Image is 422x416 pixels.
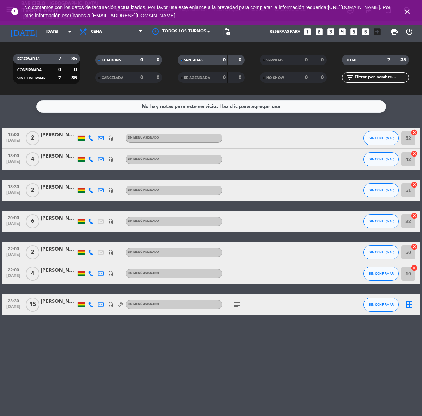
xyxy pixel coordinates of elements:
span: SIN CONFIRMAR [369,219,394,223]
span: Sin menú asignado [128,158,159,160]
span: TOTAL [346,59,357,62]
span: 2 [26,131,39,145]
strong: 0 [157,75,161,80]
span: Sin menú asignado [128,220,159,222]
button: SIN CONFIRMAR [363,298,399,312]
span: [DATE] [5,305,22,313]
strong: 35 [71,75,78,80]
i: headset_mic [108,188,114,193]
i: looks_3 [326,27,335,36]
strong: 0 [140,57,143,62]
span: print [390,27,398,36]
span: 4 [26,152,39,166]
i: headset_mic [108,302,114,307]
i: headset_mic [108,157,114,162]
span: SIN CONFIRMAR [369,136,394,140]
i: cancel [411,243,418,250]
span: Cena [91,30,102,34]
i: [DATE] [5,24,43,39]
i: error [11,7,19,16]
div: [PERSON_NAME] [41,245,76,253]
i: looks_two [314,27,324,36]
strong: 0 [140,75,143,80]
i: looks_one [303,27,312,36]
i: arrow_drop_down [66,27,74,36]
div: [PERSON_NAME] [41,214,76,222]
i: headset_mic [108,250,114,255]
span: CANCELADA [102,76,123,80]
strong: 0 [74,67,78,72]
div: [PERSON_NAME] [41,183,76,191]
button: SIN CONFIRMAR [363,245,399,259]
button: SIN CONFIRMAR [363,214,399,228]
i: looks_6 [361,27,370,36]
i: border_all [405,300,414,309]
i: looks_5 [349,27,359,36]
span: [DATE] [5,274,22,282]
strong: 0 [321,75,325,80]
span: [DATE] [5,221,22,230]
strong: 0 [239,75,243,80]
span: 20:00 [5,213,22,221]
div: [PERSON_NAME] [41,131,76,139]
strong: 0 [305,75,308,80]
span: Sin menú asignado [128,303,159,306]
span: SIN CONFIRMAR [17,77,45,80]
span: Sin menú asignado [128,136,159,139]
i: cancel [411,181,418,188]
i: cancel [411,129,418,136]
span: 18:00 [5,151,22,159]
button: SIN CONFIRMAR [363,267,399,281]
input: Filtrar por nombre... [354,74,409,81]
span: 6 [26,214,39,228]
strong: 35 [71,56,78,61]
strong: 35 [400,57,408,62]
button: SIN CONFIRMAR [363,152,399,166]
strong: 0 [239,57,243,62]
span: SENTADAS [184,59,203,62]
div: [PERSON_NAME] [41,298,76,306]
span: SIN CONFIRMAR [369,188,394,192]
strong: 0 [223,75,226,80]
strong: 0 [157,57,161,62]
i: power_settings_new [405,27,414,36]
i: looks_4 [338,27,347,36]
span: SIN CONFIRMAR [369,250,394,254]
span: Sin menú asignado [128,251,159,253]
i: headset_mic [108,135,114,141]
i: headset_mic [108,271,114,276]
span: [DATE] [5,190,22,198]
strong: 0 [58,67,61,72]
span: pending_actions [222,27,231,36]
strong: 7 [58,56,61,61]
span: 2 [26,245,39,259]
span: Reservas para [270,30,300,34]
span: No contamos con los datos de facturación actualizados. Por favor use este enlance a la brevedad p... [24,5,390,18]
span: 18:00 [5,130,22,138]
span: 4 [26,267,39,281]
span: 22:00 [5,265,22,274]
i: headset_mic [108,219,114,224]
span: 2 [26,183,39,197]
strong: 7 [58,75,61,80]
i: cancel [411,212,418,219]
strong: 0 [223,57,226,62]
span: 18:30 [5,182,22,190]
span: SIN CONFIRMAR [369,302,394,306]
strong: 7 [387,57,390,62]
span: [DATE] [5,138,22,146]
span: SIN CONFIRMAR [369,271,394,275]
i: cancel [411,264,418,271]
span: 15 [26,298,39,312]
strong: 0 [321,57,325,62]
a: . Por más información escríbanos a [EMAIL_ADDRESS][DOMAIN_NAME] [24,5,390,18]
i: close [403,7,411,16]
div: [PERSON_NAME] [41,267,76,275]
span: SERVIDAS [266,59,283,62]
i: subject [233,300,241,309]
i: cancel [411,150,418,157]
span: RE AGENDADA [184,76,210,80]
i: add_box [373,27,382,36]
span: 23:30 [5,296,22,305]
div: LOG OUT [402,21,417,42]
